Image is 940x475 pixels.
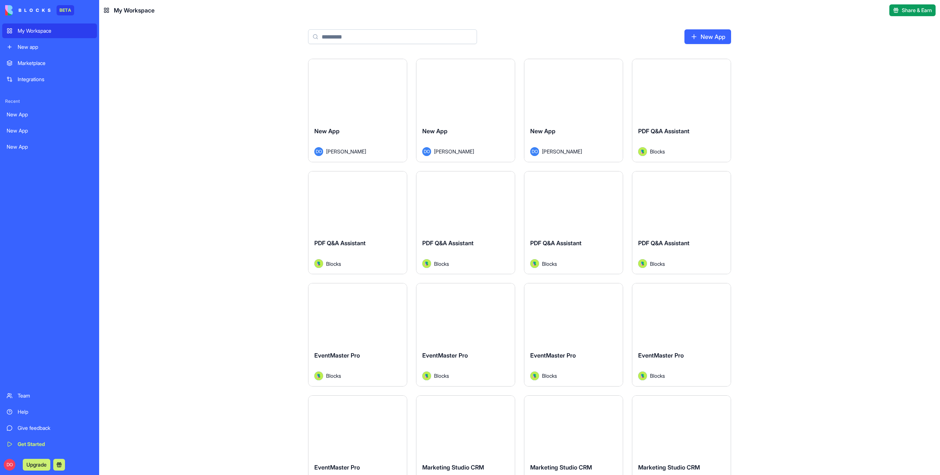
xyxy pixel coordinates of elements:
a: Give feedback [2,421,97,435]
span: Marketing Studio CRM [422,464,484,471]
span: DO [4,459,15,471]
a: EventMaster ProAvatarBlocks [308,283,407,387]
span: Marketing Studio CRM [530,464,592,471]
span: PDF Q&A Assistant [314,239,366,247]
span: DO [314,147,323,156]
a: PDF Q&A AssistantAvatarBlocks [308,171,407,275]
span: Blocks [434,372,449,380]
button: Share & Earn [889,4,936,16]
a: New AppDO[PERSON_NAME] [308,59,407,162]
span: DO [422,147,431,156]
span: Marketing Studio CRM [638,464,700,471]
div: Integrations [18,76,93,83]
span: [PERSON_NAME] [326,148,366,155]
span: Blocks [326,372,341,380]
img: Avatar [314,259,323,268]
a: Upgrade [23,461,50,468]
div: New app [18,43,93,51]
span: EventMaster Pro [530,352,576,359]
span: PDF Q&A Assistant [422,239,474,247]
a: EventMaster ProAvatarBlocks [416,283,515,387]
span: New App [530,127,556,135]
span: PDF Q&A Assistant [638,127,690,135]
span: Blocks [650,148,665,155]
a: New App [2,139,97,154]
span: EventMaster Pro [314,464,360,471]
span: New App [314,127,340,135]
a: PDF Q&A AssistantAvatarBlocks [416,171,515,275]
img: Avatar [530,259,539,268]
a: BETA [5,5,74,15]
span: Share & Earn [902,7,932,14]
span: EventMaster Pro [422,352,468,359]
div: Team [18,392,93,399]
div: Help [18,408,93,416]
a: EventMaster ProAvatarBlocks [632,283,731,387]
span: Blocks [542,372,557,380]
img: Avatar [530,371,539,380]
div: New App [7,127,93,134]
a: New App [684,29,731,44]
img: Avatar [422,259,431,268]
a: Marketplace [2,56,97,70]
img: Avatar [638,371,647,380]
span: EventMaster Pro [638,352,684,359]
a: PDF Q&A AssistantAvatarBlocks [632,59,731,162]
span: [PERSON_NAME] [434,148,474,155]
div: Marketplace [18,59,93,67]
div: New App [7,111,93,118]
span: New App [422,127,448,135]
span: PDF Q&A Assistant [638,239,690,247]
span: Blocks [326,260,341,268]
div: Give feedback [18,424,93,432]
span: DO [530,147,539,156]
img: logo [5,5,51,15]
span: Blocks [650,372,665,380]
span: [PERSON_NAME] [542,148,582,155]
span: EventMaster Pro [314,352,360,359]
a: PDF Q&A AssistantAvatarBlocks [524,171,623,275]
a: Team [2,388,97,403]
div: New App [7,143,93,151]
span: Blocks [434,260,449,268]
div: My Workspace [18,27,93,35]
span: Recent [2,98,97,104]
a: New App [2,107,97,122]
div: Get Started [18,440,93,448]
a: Help [2,405,97,419]
a: PDF Q&A AssistantAvatarBlocks [632,171,731,275]
a: My Workspace [2,23,97,38]
span: My Workspace [114,6,155,15]
span: Blocks [650,260,665,268]
a: New AppDO[PERSON_NAME] [524,59,623,162]
img: Avatar [638,259,647,268]
a: EventMaster ProAvatarBlocks [524,283,623,387]
button: Upgrade [23,459,50,471]
img: Avatar [314,371,323,380]
a: New AppDO[PERSON_NAME] [416,59,515,162]
img: Avatar [638,147,647,156]
a: Get Started [2,437,97,452]
div: BETA [57,5,74,15]
img: Avatar [422,371,431,380]
a: New App [2,123,97,138]
span: Blocks [542,260,557,268]
span: PDF Q&A Assistant [530,239,582,247]
a: Integrations [2,72,97,87]
a: New app [2,40,97,54]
